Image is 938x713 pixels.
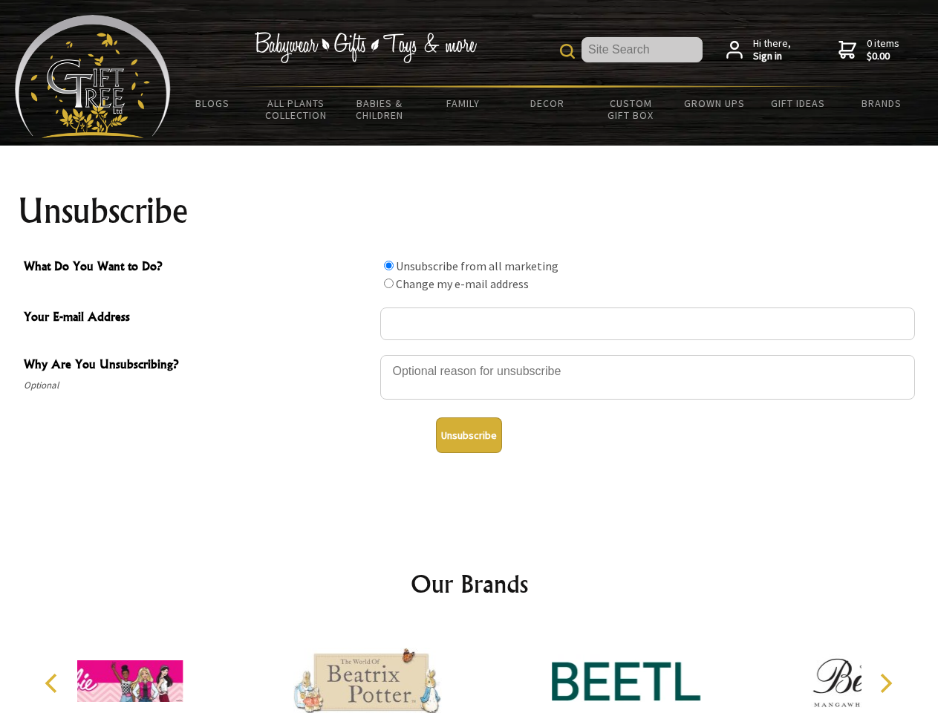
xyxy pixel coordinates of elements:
label: Change my e-mail address [396,276,529,291]
a: All Plants Collection [255,88,339,131]
a: Family [422,88,506,119]
h2: Our Brands [30,566,909,602]
strong: Sign in [753,50,791,63]
input: What Do You Want to Do? [384,279,394,288]
span: Optional [24,377,373,394]
a: 0 items$0.00 [838,37,899,63]
a: Gift Ideas [756,88,840,119]
span: Hi there, [753,37,791,63]
button: Previous [37,667,70,700]
h1: Unsubscribe [18,193,921,229]
span: 0 items [867,36,899,63]
input: Site Search [582,37,703,62]
span: What Do You Want to Do? [24,257,373,279]
a: Brands [840,88,924,119]
a: Custom Gift Box [589,88,673,131]
img: Babywear - Gifts - Toys & more [254,32,477,63]
span: Why Are You Unsubscribing? [24,355,373,377]
label: Unsubscribe from all marketing [396,258,558,273]
a: BLOGS [171,88,255,119]
a: Babies & Children [338,88,422,131]
button: Next [869,667,902,700]
a: Decor [505,88,589,119]
button: Unsubscribe [436,417,502,453]
img: Babyware - Gifts - Toys and more... [15,15,171,138]
span: Your E-mail Address [24,307,373,329]
a: Hi there,Sign in [726,37,791,63]
input: Your E-mail Address [380,307,915,340]
img: product search [560,44,575,59]
strong: $0.00 [867,50,899,63]
input: What Do You Want to Do? [384,261,394,270]
textarea: Why Are You Unsubscribing? [380,355,915,400]
a: Grown Ups [672,88,756,119]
